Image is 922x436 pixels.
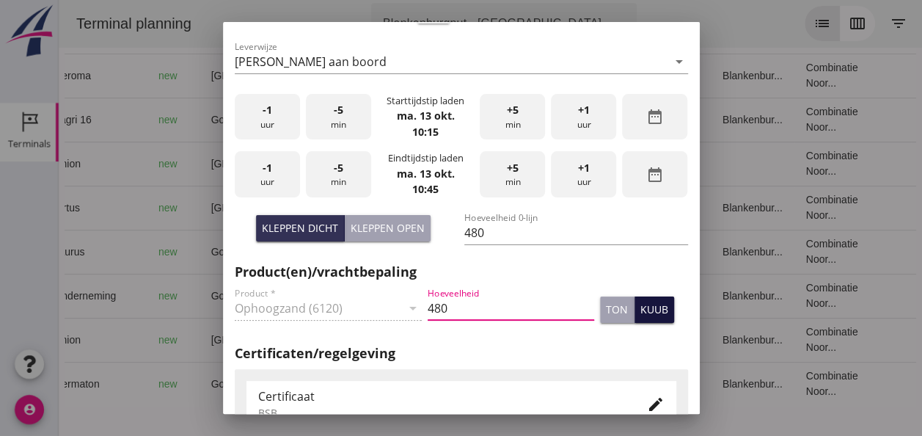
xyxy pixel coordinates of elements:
td: 1298 [313,98,394,142]
div: Gouda [153,377,276,392]
span: -5 [334,160,343,176]
div: Eindtijdstip laden [387,151,463,165]
span: +1 [578,160,590,176]
div: Kleppen open [351,220,425,236]
i: date_range [646,108,664,126]
div: [PERSON_NAME] aan boord [235,55,387,68]
td: new [88,98,141,142]
div: Blankenburgput - [GEOGRAPHIC_DATA] [324,15,543,32]
div: BSB [258,405,623,421]
td: new [88,230,141,274]
i: arrow_drop_down [552,15,569,32]
td: Filling sand [467,54,541,98]
small: m3 [343,72,354,81]
td: Filling sand [467,186,541,230]
small: m3 [343,380,354,389]
h2: Certificaten/regelgeving [235,344,688,363]
i: directions_boat [265,335,275,345]
i: directions_boat [265,70,275,81]
i: directions_boat [189,379,200,389]
td: 18 [541,98,652,142]
td: 18 [541,318,652,362]
small: m3 [343,160,354,169]
td: Combinatie Noor... [736,230,827,274]
td: Combinatie Noor... [736,142,827,186]
strong: 10:45 [412,182,439,196]
td: new [88,54,141,98]
td: new [88,318,141,362]
small: m3 [343,248,354,257]
i: list [755,15,772,32]
small: m3 [343,204,354,213]
td: Blankenbur... [652,318,736,362]
td: Blankenbur... [652,98,736,142]
i: directions_boat [189,247,200,257]
small: m3 [348,116,359,125]
div: Gouda [153,112,276,128]
td: 18 [541,186,652,230]
td: Combinatie Noor... [736,274,827,318]
i: directions_boat [265,159,275,169]
div: uur [551,151,616,197]
span: +1 [578,102,590,118]
td: Ontzilt oph.zan... [467,274,541,318]
td: Ontzilt oph.zan... [467,362,541,406]
i: directions_boat [189,291,200,301]
div: uur [235,151,300,197]
td: 672 [313,362,394,406]
td: Filling sand [467,318,541,362]
div: Starttijdstip laden [387,94,464,108]
td: new [88,186,141,230]
div: [GEOGRAPHIC_DATA] [153,156,276,172]
td: Combinatie Noor... [736,54,827,98]
td: Combinatie Noor... [736,362,827,406]
td: new [88,362,141,406]
td: new [88,142,141,186]
td: Combinatie Noor... [736,98,827,142]
td: 480 [313,142,394,186]
td: Combinatie Noor... [736,318,827,362]
span: -1 [263,102,272,118]
i: directions_boat [189,115,200,125]
input: Hoeveelheid [428,297,594,320]
div: Gouda [153,288,276,304]
div: uur [235,94,300,140]
div: Certificaat [258,388,623,405]
button: Kleppen open [345,215,431,241]
span: -5 [334,102,343,118]
td: Ontzilt oph.zan... [467,230,541,274]
h2: Product(en)/vrachtbepaling [235,262,688,282]
td: 18 [541,54,652,98]
span: +5 [507,160,519,176]
td: 1231 [313,274,394,318]
div: [GEOGRAPHIC_DATA] [153,200,276,216]
td: Ontzilt oph.zan... [467,98,541,142]
div: ton [606,302,628,317]
strong: 10:15 [412,125,439,139]
div: [GEOGRAPHIC_DATA] [153,333,276,348]
td: 523 [313,186,394,230]
td: Blankenbur... [652,186,736,230]
strong: ma. 13 okt. [396,109,454,123]
div: min [480,151,545,197]
td: Blankenbur... [652,274,736,318]
div: min [480,94,545,140]
td: new [88,274,141,318]
i: arrow_drop_down [670,53,688,70]
strong: ma. 13 okt. [396,167,454,181]
div: Terminal planning [6,13,144,34]
span: -1 [263,160,272,176]
div: Gouda [153,244,276,260]
div: min [306,94,371,140]
i: filter_list [831,15,849,32]
td: 18 [541,230,652,274]
td: Filling sand [467,142,541,186]
i: calendar_view_week [790,15,808,32]
small: m3 [348,292,359,301]
td: Blankenbur... [652,54,736,98]
div: uur [551,94,616,140]
td: Blankenbur... [652,230,736,274]
input: Hoeveelheid 0-lijn [464,221,688,244]
td: 480 [313,318,394,362]
button: ton [600,297,634,323]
